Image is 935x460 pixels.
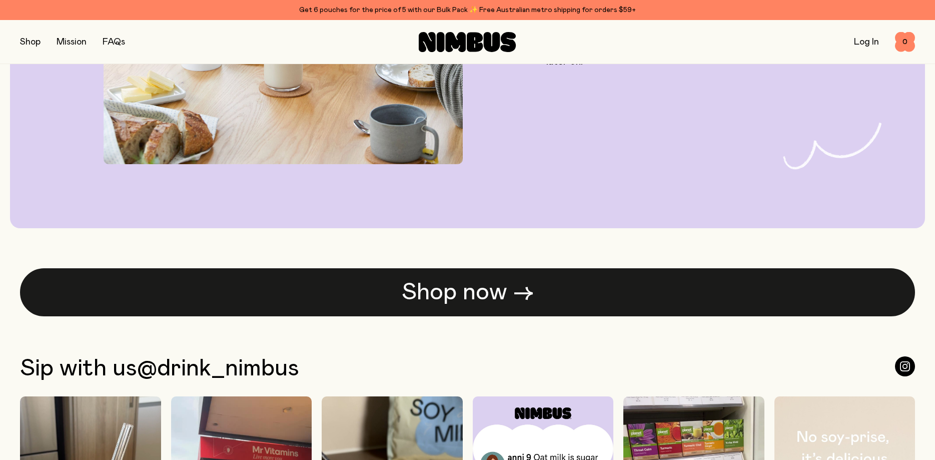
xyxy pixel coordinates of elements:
[103,38,125,47] a: FAQs
[20,356,299,380] h2: Sip with us
[20,268,915,316] a: Shop now →
[57,38,87,47] a: Mission
[20,4,915,16] div: Get 6 pouches for the price of 5 with our Bulk Pack ✨ Free Australian metro shipping for orders $59+
[895,32,915,52] button: 0
[854,38,879,47] a: Log In
[137,356,299,380] a: @drink_nimbus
